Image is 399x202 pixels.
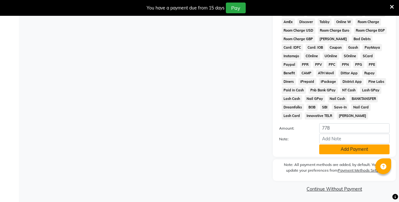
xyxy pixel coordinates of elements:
span: iPackage [319,78,338,85]
span: Benefit [282,70,297,77]
div: You have a payment due from 15 days [147,5,225,11]
span: AmEx [282,18,295,26]
span: Dreamfolks [282,104,304,111]
span: Instamojo [282,52,301,60]
label: Note: All payment methods are added, by default. You can update your preferences from [279,162,390,176]
span: Pnb Bank GPay [308,87,338,94]
span: Nail Card [351,104,371,111]
span: Bad Debts [352,35,373,43]
span: PPE [367,61,377,68]
span: [PERSON_NAME] [318,35,349,43]
span: Room Charge Euro [318,27,351,34]
span: Lash Card [282,112,302,119]
span: SOnline [342,52,358,60]
label: Payment Methods Setting [338,168,383,173]
span: ATH Movil [316,70,336,77]
span: Innovative TELR [305,112,334,119]
span: Tabby [318,18,332,26]
span: District App [340,78,364,85]
span: Pine Labs [366,78,386,85]
span: Lash Cash [282,95,302,102]
span: Card: IDFC [282,44,303,51]
input: Add Note [319,134,390,144]
span: Gcash [346,44,360,51]
span: UOnline [323,52,339,60]
span: Room Charge USD [282,27,315,34]
span: Discover [297,18,315,26]
label: Note: [274,136,314,142]
span: Nail GPay [305,95,325,102]
span: PPN [340,61,351,68]
span: Coupon [328,44,344,51]
span: iPrepaid [298,78,316,85]
span: PPV [313,61,324,68]
span: BANKTANSFER [349,95,378,102]
span: Card: IOB [306,44,325,51]
span: Online W [334,18,353,26]
span: BOB [307,104,318,111]
span: PPC [326,61,337,68]
a: Continue Without Payment [274,186,395,193]
span: Dittor App [338,70,360,77]
label: Amount: [274,125,314,131]
span: PPG [353,61,364,68]
span: Paypal [282,61,297,68]
span: Rupay [362,70,377,77]
span: SBI [320,104,330,111]
span: COnline [304,52,320,60]
span: Lash GPay [360,87,381,94]
button: Add Payment [319,144,390,154]
span: CAMP [300,70,314,77]
span: PayMaya [362,44,382,51]
span: Room Charge GBP [282,35,315,43]
span: NT Cash [340,87,358,94]
span: Paid in Cash [282,87,306,94]
span: SCard [361,52,375,60]
span: Save-In [332,104,349,111]
span: Room Charge EGP [354,27,387,34]
span: Room Charge [355,18,381,26]
span: Diners [282,78,296,85]
span: Nail Cash [328,95,347,102]
input: Amount [319,123,390,133]
span: PPR [300,61,311,68]
span: [PERSON_NAME] [337,112,368,119]
button: Pay [226,3,246,13]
